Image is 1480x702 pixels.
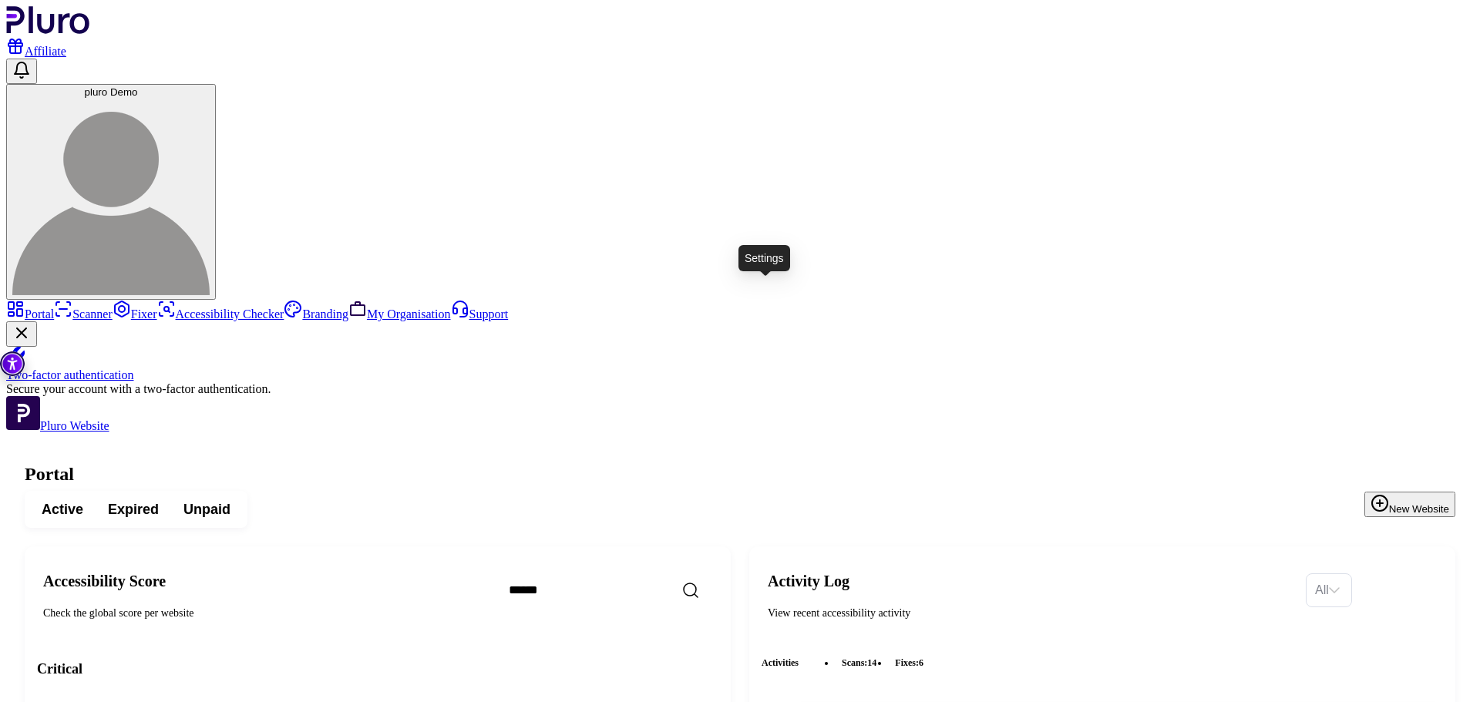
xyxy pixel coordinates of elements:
[43,572,484,590] h2: Accessibility Score
[738,245,790,271] div: Settings
[6,84,216,300] button: pluro Demopluro Demo
[836,655,883,670] li: scans :
[6,382,1474,396] div: Secure your account with a two-factor authentication.
[496,574,762,606] input: Search
[113,307,157,321] a: Fixer
[284,307,348,321] a: Branding
[6,419,109,432] a: Open Pluro Website
[96,495,171,523] button: Expired
[37,660,718,678] h3: Critical
[889,655,930,670] li: fixes :
[12,98,210,295] img: pluro Demo
[6,347,1474,382] a: Two-factor authentication
[6,45,66,58] a: Affiliate
[171,495,243,523] button: Unpaid
[348,307,451,321] a: My Organisation
[451,307,509,321] a: Support
[768,572,1293,590] h2: Activity Log
[6,307,54,321] a: Portal
[768,606,1293,621] div: View recent accessibility activity
[25,464,1455,485] h1: Portal
[1364,492,1455,517] button: New Website
[6,321,37,347] button: Close Two-factor authentication notification
[43,606,484,621] div: Check the global score per website
[108,500,159,519] span: Expired
[6,300,1474,433] aside: Sidebar menu
[183,500,230,519] span: Unpaid
[6,368,1474,382] div: Two-factor authentication
[919,657,923,668] span: 6
[867,657,876,668] span: 14
[29,495,96,523] button: Active
[762,646,1443,680] div: Activities
[85,86,138,98] span: pluro Demo
[6,23,90,36] a: Logo
[54,307,113,321] a: Scanner
[6,59,37,84] button: Open notifications, you have 0 new notifications
[157,307,284,321] a: Accessibility Checker
[42,500,83,519] span: Active
[1306,573,1352,607] div: Set sorting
